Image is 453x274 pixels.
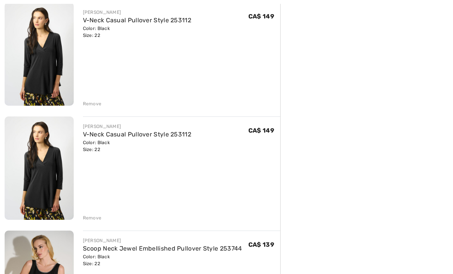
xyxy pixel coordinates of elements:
[248,13,274,20] span: CA$ 149
[83,237,242,244] div: [PERSON_NAME]
[83,100,102,107] div: Remove
[83,253,242,267] div: Color: Black Size: 22
[248,241,274,248] span: CA$ 139
[83,9,192,16] div: [PERSON_NAME]
[248,127,274,134] span: CA$ 149
[83,139,192,153] div: Color: Black Size: 22
[83,25,192,39] div: Color: Black Size: 22
[83,123,192,130] div: [PERSON_NAME]
[83,245,242,252] a: Scoop Neck Jewel Embellished Pullover Style 253744
[5,2,74,106] img: V-Neck Casual Pullover Style 253112
[83,214,102,221] div: Remove
[5,116,74,220] img: V-Neck Casual Pullover Style 253112
[83,131,192,138] a: V-Neck Casual Pullover Style 253112
[83,17,192,24] a: V-Neck Casual Pullover Style 253112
